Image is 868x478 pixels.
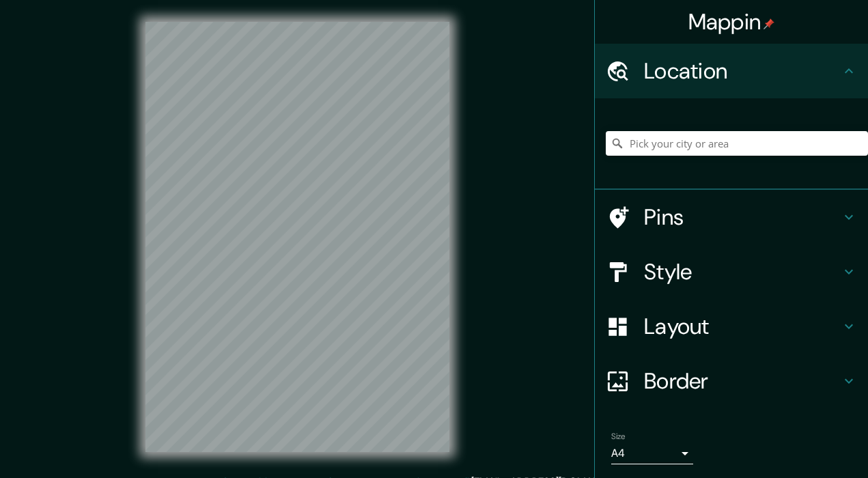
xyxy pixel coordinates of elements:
[644,258,841,285] h4: Style
[644,367,841,395] h4: Border
[595,190,868,244] div: Pins
[644,313,841,340] h4: Layout
[606,131,868,156] input: Pick your city or area
[595,244,868,299] div: Style
[595,44,868,98] div: Location
[611,442,693,464] div: A4
[595,299,868,354] div: Layout
[145,22,449,452] canvas: Map
[595,354,868,408] div: Border
[688,8,775,36] h4: Mappin
[644,57,841,85] h4: Location
[764,18,774,29] img: pin-icon.png
[644,203,841,231] h4: Pins
[611,431,626,442] label: Size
